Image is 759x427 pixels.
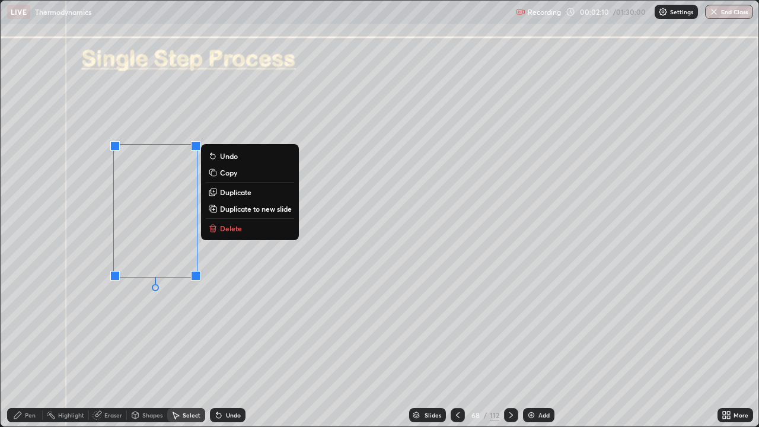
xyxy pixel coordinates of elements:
img: class-settings-icons [658,7,668,17]
div: Undo [226,412,241,418]
div: Shapes [142,412,162,418]
p: Copy [220,168,237,177]
p: LIVE [11,7,27,17]
div: Pen [25,412,36,418]
img: end-class-cross [709,7,719,17]
div: More [734,412,748,418]
button: Duplicate [206,185,294,199]
p: Undo [220,151,238,161]
p: Delete [220,224,242,233]
div: Eraser [104,412,122,418]
button: Undo [206,149,294,163]
div: 112 [490,410,499,420]
button: Copy [206,165,294,180]
p: Duplicate [220,187,251,197]
img: recording.375f2c34.svg [516,7,525,17]
div: Select [183,412,200,418]
div: Highlight [58,412,84,418]
p: Settings [670,9,693,15]
p: Recording [528,8,561,17]
div: / [484,412,487,419]
div: Slides [425,412,441,418]
button: Duplicate to new slide [206,202,294,216]
p: Duplicate to new slide [220,204,292,213]
p: Thermodynamics [35,7,91,17]
button: Delete [206,221,294,235]
div: Add [538,412,550,418]
button: End Class [705,5,753,19]
img: add-slide-button [527,410,536,420]
div: 68 [470,412,481,419]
